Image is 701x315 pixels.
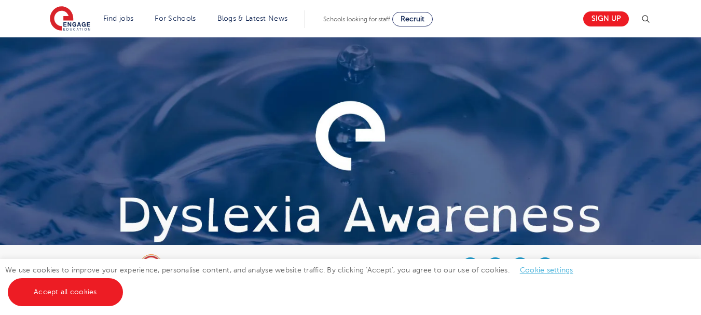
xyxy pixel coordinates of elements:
[520,266,573,274] a: Cookie settings
[103,15,134,22] a: Find jobs
[155,15,196,22] a: For Schools
[217,15,288,22] a: Blogs & Latest News
[323,16,390,23] span: Schools looking for staff
[171,258,230,266] div: engage
[8,278,123,306] a: Accept all cookies
[5,266,584,296] span: We use cookies to improve your experience, personalise content, and analyse website traffic. By c...
[50,6,90,32] img: Engage Education
[401,15,424,23] span: Recruit
[392,12,433,26] a: Recruit
[583,11,629,26] a: Sign up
